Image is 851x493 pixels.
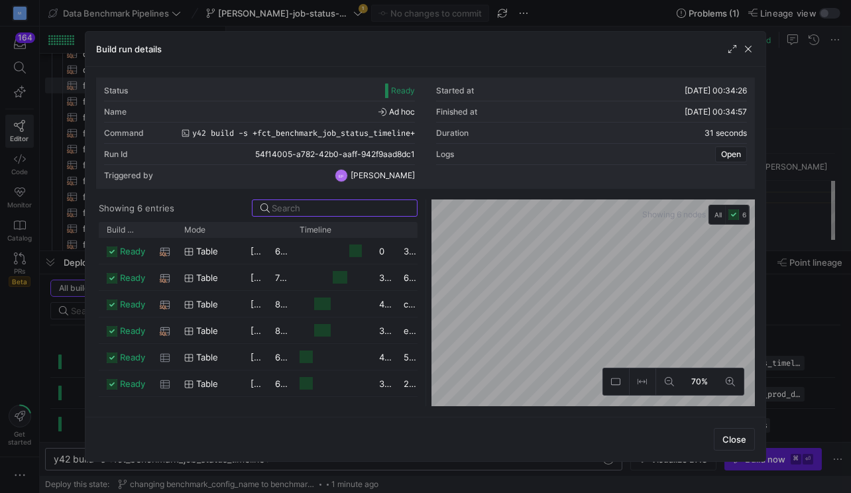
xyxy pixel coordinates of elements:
[300,225,331,235] span: Timeline
[371,317,396,343] div: 32,852
[436,129,469,138] div: Duration
[371,291,396,317] div: 45,188
[275,246,318,256] y42-duration: 6 seconds
[642,210,709,219] span: Showing 6 nodes
[396,344,419,370] div: 52aa8466-6da2-46a8-ae37-669564b1977a
[351,171,415,180] span: [PERSON_NAME]
[396,370,419,396] div: 2a9bdce3-ddf9-4dd9-bdd9-84061701648a
[436,107,477,117] div: Finished at
[255,150,415,159] span: 54f14005-a782-42b0-aaff-942f9aad8dc1
[378,107,415,117] span: Ad hoc
[685,107,747,117] span: [DATE] 00:34:57
[396,264,419,290] div: 6ec83d20-0c21-484d-9bba-04e8efe8b389
[196,371,218,397] span: Table
[275,378,318,389] y42-duration: 6 seconds
[722,434,746,445] span: Close
[120,239,145,264] span: ready
[275,352,318,362] y42-duration: 6 seconds
[272,203,409,213] input: Search
[391,86,415,95] span: Ready
[196,292,218,317] span: table
[275,299,318,309] y42-duration: 8 seconds
[371,344,396,370] div: 45,188
[120,371,145,397] span: ready
[99,203,174,213] div: Showing 6 entries
[683,368,717,395] button: 70%
[436,86,474,95] div: Started at
[714,428,755,451] button: Close
[396,291,419,317] div: c336462a-57d2-45f7-9356-0c7af51eed66
[371,238,396,264] div: 0
[275,325,318,336] y42-duration: 8 seconds
[689,374,710,389] span: 70%
[196,345,218,370] span: Table
[685,85,747,95] span: [DATE] 00:34:26
[371,264,396,290] div: 32,839
[705,129,747,138] y42-duration: 31 seconds
[184,225,205,235] span: Mode
[120,292,145,317] span: ready
[120,265,145,291] span: ready
[396,317,419,343] div: e4f20e8d-79a1-49c5-bee6-40777f0147c2
[104,107,127,117] div: Name
[104,150,128,159] div: Run Id
[120,318,145,344] span: ready
[436,150,454,159] div: Logs
[251,378,318,389] span: [DATE] 00:34:27
[120,345,145,370] span: ready
[107,225,135,235] span: Build status
[196,265,218,291] span: table
[371,370,396,396] div: 32,855
[721,150,741,159] span: Open
[275,272,317,283] y42-duration: 7 seconds
[396,238,419,264] div: 383a3359-4a5d-470e-a3b9-b628911d7f8b
[196,239,218,264] span: table
[715,146,747,162] button: Open
[104,171,153,180] div: Triggered by
[104,129,144,138] div: Command
[251,246,319,256] span: [DATE] 00:34:50
[96,44,162,54] h3: Build run details
[192,129,415,138] span: y42 build -s +fct_benchmark_job_status_timeline+
[714,209,722,220] span: All
[196,318,218,344] span: table
[251,352,318,362] span: [DATE] 00:34:27
[104,86,128,95] div: Status
[335,169,348,182] div: EF
[251,325,319,336] span: [DATE] 00:34:33
[251,272,319,283] span: [DATE] 00:34:42
[251,299,319,309] span: [DATE] 00:34:34
[742,211,746,219] span: 6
